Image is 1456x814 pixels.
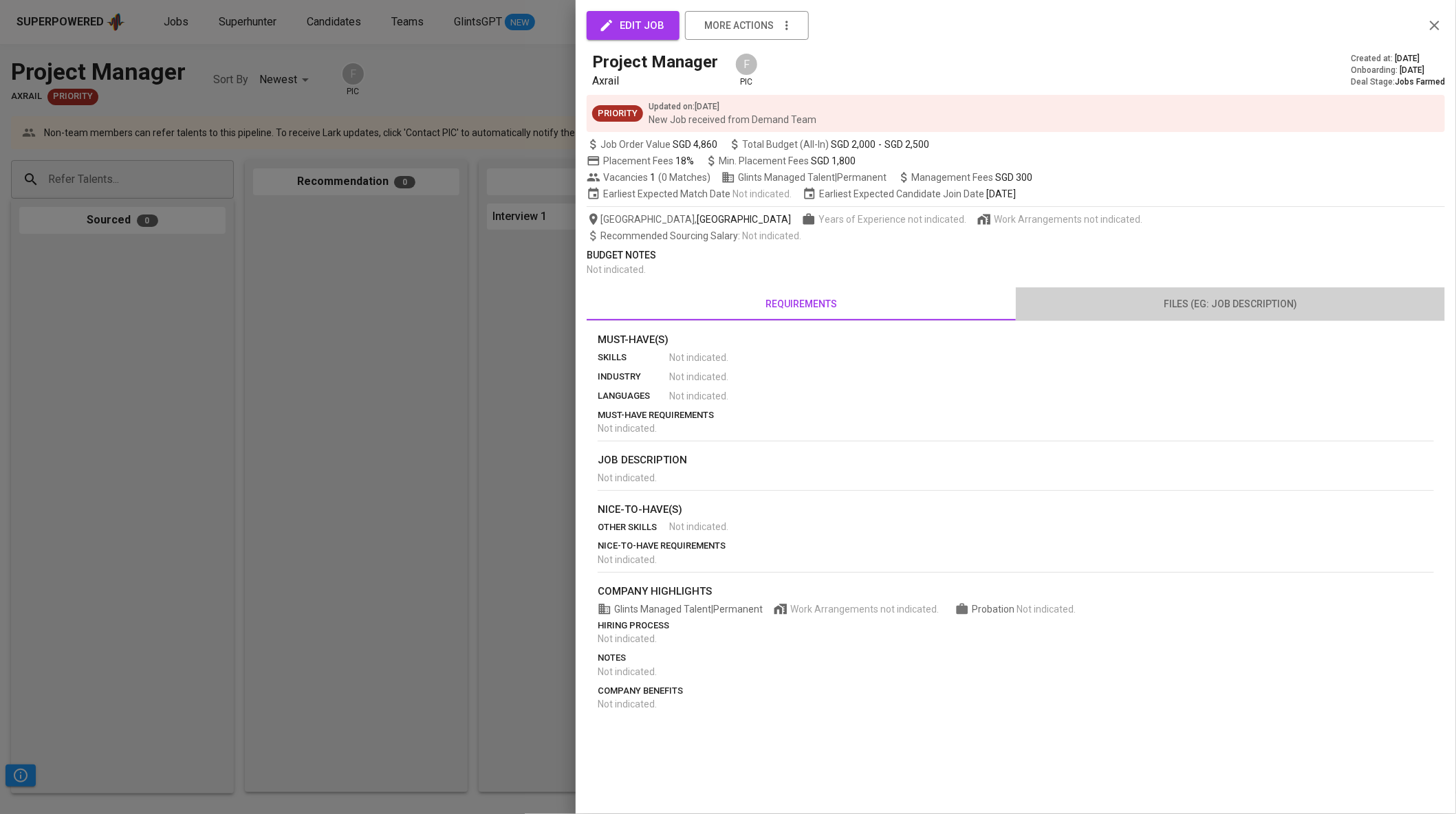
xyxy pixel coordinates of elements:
span: Not indicated . [669,370,728,384]
span: SGD 2,000 [831,137,876,151]
span: Not indicated . [732,187,792,201]
p: other skills [598,520,669,534]
span: Not indicated . [598,423,657,434]
div: Created at : [1351,53,1445,65]
p: notes [598,651,1434,665]
span: edit job [602,16,664,34]
span: files (eg: job description) [1024,296,1437,313]
span: more actions [704,17,774,34]
span: Glints Managed Talent | Permanent [598,602,763,616]
p: languages [598,389,669,403]
p: New Job received from Demand Team [649,113,816,126]
span: [DATE] [1395,53,1420,65]
span: Not indicated . [598,472,657,483]
span: Total Budget (All-In) [728,137,929,151]
span: Management Fees [911,172,1032,183]
div: pic [735,52,759,88]
span: Placement Fees [603,155,694,166]
span: SGD 2,500 [884,137,929,151]
span: Years of Experience not indicated. [818,212,966,226]
p: skills [598,351,669,364]
span: Not indicated . [598,554,657,565]
span: requirements [595,296,1008,313]
span: Job Order Value [587,137,717,151]
span: Work Arrangements not indicated. [790,602,939,616]
button: edit job [587,11,680,40]
p: Updated on : [DATE] [649,100,816,113]
p: Must-Have(s) [598,332,1434,348]
p: industry [598,370,669,384]
span: Earliest Expected Match Date [587,187,792,201]
span: 1 [648,170,655,184]
span: 18% [675,155,694,166]
span: Not indicated . [669,351,728,364]
span: [DATE] [1400,65,1424,76]
span: Min. Placement Fees [719,155,856,166]
span: Not indicated . [1017,604,1076,615]
p: company highlights [598,584,1434,599]
span: Priority [592,107,643,120]
p: job description [598,452,1434,468]
span: Not indicated . [669,389,728,403]
span: Not indicated . [742,230,801,241]
span: [DATE] [986,187,1016,201]
span: Glints Managed Talent | Permanent [721,170,887,184]
button: more actions [685,11,809,40]
span: Recommended Sourcing Salary : [600,230,742,241]
span: SGD 4,860 [673,137,717,151]
div: Onboarding : [1351,65,1445,76]
p: must-have requirements [598,408,1434,422]
p: hiring process [598,619,1434,632]
p: nice-to-have requirements [598,539,1434,553]
span: Not indicated . [669,520,728,533]
span: Not indicated . [598,666,657,677]
span: Not indicated . [598,698,657,709]
div: Deal Stage : [1351,76,1445,88]
span: Not indicated . [598,633,657,644]
div: F [735,52,759,76]
span: Jobs Farmed [1395,77,1445,87]
span: Earliest Expected Candidate Join Date [803,187,1016,201]
span: [GEOGRAPHIC_DATA] [697,212,791,226]
span: Vacancies ( 0 Matches ) [587,170,710,184]
p: Budget Notes [587,248,1445,263]
h5: Project Manager [592,51,718,73]
span: - [878,137,882,151]
span: Work Arrangements not indicated. [994,212,1142,226]
span: Probation [972,604,1017,615]
span: SGD 300 [995,172,1032,183]
span: SGD 1,800 [811,155,856,166]
span: Axrail [592,74,619,87]
p: nice-to-have(s) [598,502,1434,518]
span: Not indicated . [587,264,646,275]
span: [GEOGRAPHIC_DATA] , [587,212,791,226]
p: company benefits [598,684,1434,698]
